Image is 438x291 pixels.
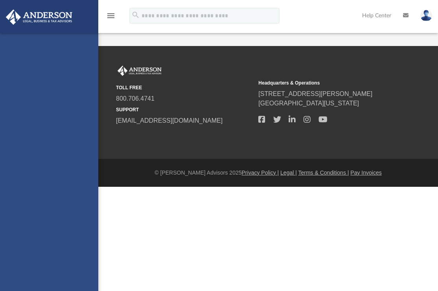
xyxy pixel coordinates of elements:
[116,66,163,76] img: Anderson Advisors Platinum Portal
[116,84,253,91] small: TOLL FREE
[116,95,155,102] a: 800.706.4741
[98,169,438,177] div: © [PERSON_NAME] Advisors 2025
[258,100,359,107] a: [GEOGRAPHIC_DATA][US_STATE]
[420,10,432,21] img: User Pic
[350,169,381,176] a: Pay Invoices
[4,9,75,25] img: Anderson Advisors Platinum Portal
[280,169,297,176] a: Legal |
[131,11,140,19] i: search
[242,169,279,176] a: Privacy Policy |
[258,79,395,87] small: Headquarters & Operations
[258,90,372,97] a: [STREET_ADDRESS][PERSON_NAME]
[298,169,349,176] a: Terms & Conditions |
[106,11,116,20] i: menu
[116,117,223,124] a: [EMAIL_ADDRESS][DOMAIN_NAME]
[106,15,116,20] a: menu
[116,106,253,113] small: SUPPORT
